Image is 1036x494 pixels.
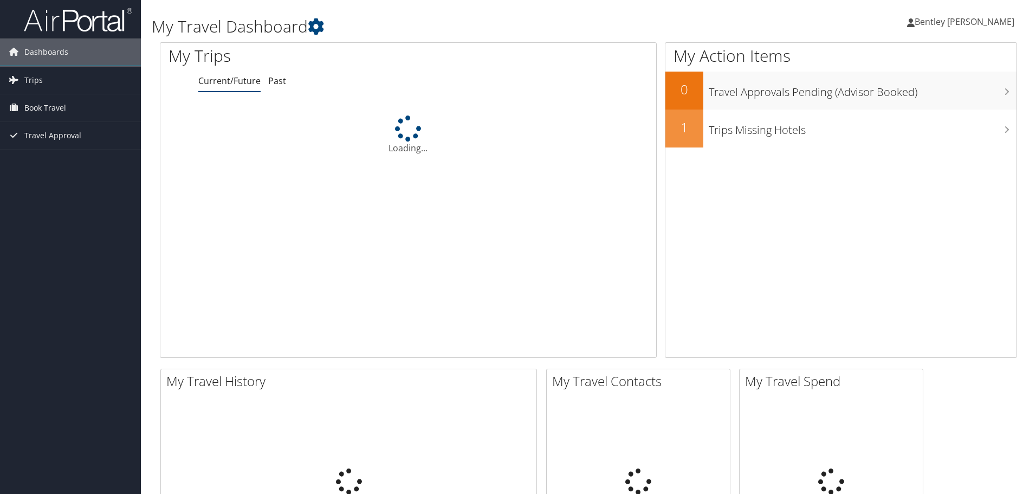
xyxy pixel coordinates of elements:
[915,16,1014,28] span: Bentley [PERSON_NAME]
[24,94,66,121] span: Book Travel
[552,372,730,390] h2: My Travel Contacts
[745,372,923,390] h2: My Travel Spend
[268,75,286,87] a: Past
[169,44,442,67] h1: My Trips
[665,118,703,137] h2: 1
[198,75,261,87] a: Current/Future
[24,7,132,33] img: airportal-logo.png
[665,80,703,99] h2: 0
[24,67,43,94] span: Trips
[24,122,81,149] span: Travel Approval
[907,5,1025,38] a: Bentley [PERSON_NAME]
[166,372,536,390] h2: My Travel History
[665,110,1016,147] a: 1Trips Missing Hotels
[709,117,1016,138] h3: Trips Missing Hotels
[709,79,1016,100] h3: Travel Approvals Pending (Advisor Booked)
[160,116,656,155] div: Loading...
[152,15,734,38] h1: My Travel Dashboard
[24,39,68,66] span: Dashboards
[665,44,1016,67] h1: My Action Items
[665,72,1016,110] a: 0Travel Approvals Pending (Advisor Booked)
